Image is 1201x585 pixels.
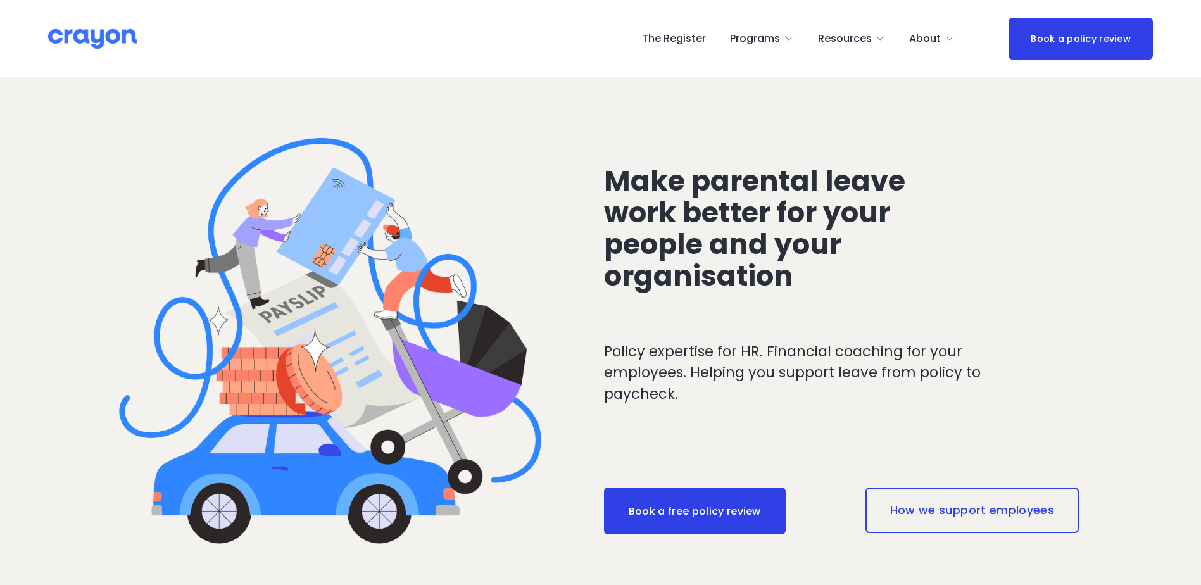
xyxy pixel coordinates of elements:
span: About [909,30,941,48]
a: How we support employees [865,487,1079,533]
img: Crayon [48,28,137,50]
span: Resources [818,30,872,48]
p: Policy expertise for HR. Financial coaching for your employees. Helping you support leave from po... [604,341,1033,405]
span: Programs [730,30,780,48]
a: Book a free policy review [604,487,786,534]
a: folder dropdown [730,28,794,49]
a: Book a policy review [1009,18,1153,59]
a: The Register [642,28,706,49]
span: Make parental leave work better for your people and your organisation [604,161,912,296]
a: folder dropdown [818,28,886,49]
a: folder dropdown [909,28,955,49]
